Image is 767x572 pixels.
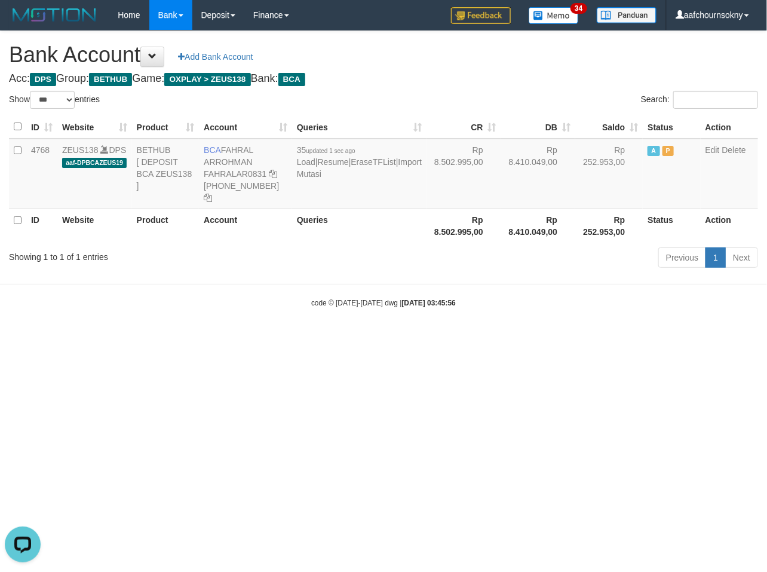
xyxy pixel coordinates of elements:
[9,73,758,85] h4: Acc: Group: Game: Bank:
[204,145,221,155] span: BCA
[597,7,656,23] img: panduan.png
[648,146,659,156] span: Active
[26,115,57,139] th: ID: activate to sort column ascending
[402,299,456,307] strong: [DATE] 03:45:56
[199,209,292,243] th: Account
[5,5,41,41] button: Open LiveChat chat widget
[658,247,706,268] a: Previous
[199,139,292,209] td: FAHRAL ARROHMAN [PHONE_NUMBER]
[132,209,199,243] th: Product
[701,115,758,139] th: Action
[575,209,643,243] th: Rp 252.953,00
[311,299,456,307] small: code © [DATE]-[DATE] dwg |
[26,139,57,209] td: 4768
[570,3,587,14] span: 34
[30,91,75,109] select: Showentries
[427,115,501,139] th: CR: activate to sort column ascending
[204,193,212,203] a: Copy 5665095158 to clipboard
[641,91,758,109] label: Search:
[501,139,575,209] td: Rp 8.410.049,00
[722,145,746,155] a: Delete
[170,47,260,67] a: Add Bank Account
[529,7,579,24] img: Button%20Memo.svg
[26,209,57,243] th: ID
[501,209,575,243] th: Rp 8.410.049,00
[701,209,758,243] th: Action
[57,209,132,243] th: Website
[278,73,305,86] span: BCA
[57,139,132,209] td: DPS
[501,115,575,139] th: DB: activate to sort column ascending
[292,209,427,243] th: Queries
[199,115,292,139] th: Account: activate to sort column ascending
[89,73,132,86] span: BETHUB
[297,145,422,179] span: | | |
[204,169,266,179] a: FAHRALAR0831
[318,157,349,167] a: Resume
[673,91,758,109] input: Search:
[427,209,501,243] th: Rp 8.502.995,00
[132,139,199,209] td: BETHUB [ DEPOSIT BCA ZEUS138 ]
[575,115,643,139] th: Saldo: activate to sort column ascending
[164,73,250,86] span: OXPLAY > ZEUS138
[643,115,700,139] th: Status
[662,146,674,156] span: Paused
[62,158,127,168] span: aaf-DPBCAZEUS19
[705,247,726,268] a: 1
[451,7,511,24] img: Feedback.jpg
[30,73,56,86] span: DPS
[351,157,395,167] a: EraseTFList
[292,115,427,139] th: Queries: activate to sort column ascending
[705,145,720,155] a: Edit
[9,246,311,263] div: Showing 1 to 1 of 1 entries
[132,115,199,139] th: Product: activate to sort column ascending
[9,6,100,24] img: MOTION_logo.png
[57,115,132,139] th: Website: activate to sort column ascending
[9,43,758,67] h1: Bank Account
[306,148,355,154] span: updated 1 sec ago
[62,145,99,155] a: ZEUS138
[269,169,277,179] a: Copy FAHRALAR0831 to clipboard
[427,139,501,209] td: Rp 8.502.995,00
[297,157,422,179] a: Import Mutasi
[9,91,100,109] label: Show entries
[575,139,643,209] td: Rp 252.953,00
[725,247,758,268] a: Next
[643,209,700,243] th: Status
[297,145,355,155] span: 35
[297,157,315,167] a: Load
